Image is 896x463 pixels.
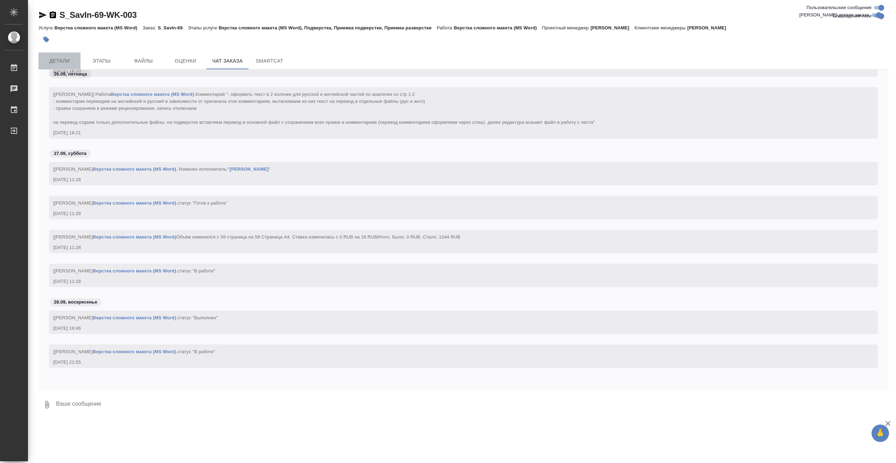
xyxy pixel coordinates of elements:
span: статус "В работе" [177,349,215,354]
div: [DATE] 18:21 [53,129,853,136]
span: [[PERSON_NAME]] Работа . [53,92,595,125]
p: Верстка сложного макета (MS Word), Подверстка, Приемка подверстки, Приемка разверстки [219,25,437,30]
button: Добавить тэг [38,32,54,47]
p: Проектный менеджер [542,25,590,30]
span: статус "Готов к работе" [177,200,227,206]
span: SmartCat [253,57,286,65]
div: [DATE] 11:28 [53,278,853,285]
span: 🙏 [874,426,886,441]
span: [[PERSON_NAME] . [53,315,218,320]
p: [PERSON_NAME] [687,25,731,30]
p: Заказ: [143,25,158,30]
p: Услуга [38,25,54,30]
a: S_SavIn-69-WK-003 [59,10,137,20]
span: [[PERSON_NAME] . Изменен исполнитель: [53,166,270,172]
p: 27.09, суббота [54,150,86,157]
p: Верстка сложного макета (MS Word) [454,25,542,30]
span: Пользовательские сообщения [806,4,871,11]
p: Этапы услуги [188,25,219,30]
span: Чат заказа [211,57,244,65]
span: [[PERSON_NAME] . [53,268,215,273]
span: Оповещения-логи [833,13,871,20]
span: статус "Выполнен" [177,315,218,320]
span: Файлы [127,57,160,65]
p: [PERSON_NAME] [590,25,635,30]
div: [DATE] 11:28 [53,244,853,251]
p: 28.09, воскресенье [54,299,97,306]
p: Клиентские менеджеры [635,25,687,30]
div: [DATE] 21:55 [53,359,853,366]
span: Итого. Было: 0 RUB. Стало: 1044 RUB [377,234,460,240]
a: Верстка сложного макета (MS Word) [93,315,176,320]
a: Верстка сложного макета (MS Word) [111,92,194,97]
a: Верстка сложного макета (MS Word) [93,166,176,172]
div: [DATE] 11:28 [53,210,853,217]
button: Скопировать ссылку для ЯМессенджера [38,11,47,19]
a: [PERSON_NAME] [230,166,268,172]
span: [[PERSON_NAME] . [53,200,227,206]
p: 26.09, пятница [54,71,87,78]
p: S_SavIn-69 [158,25,188,30]
div: [DATE] 11:28 [53,176,853,183]
p: Верстка сложного макета (MS Word) [54,25,142,30]
span: Детали [43,57,76,65]
a: Верстка сложного макета (MS Word) [93,268,176,273]
a: Верстка сложного макета (MS Word) [93,349,176,354]
span: " " [228,166,270,172]
button: 🙏 [871,425,889,442]
span: [[PERSON_NAME] . [53,349,215,354]
p: Работа [437,25,454,30]
a: Верстка сложного макета (MS Word) [93,234,176,240]
span: статус "В работе" [177,268,215,273]
div: [DATE] 19:46 [53,325,853,332]
span: [[PERSON_NAME] Объём изменился c 58 страница на 58 Страница А4. Ставка изменилась c 0 RUB на 18 RUB [53,234,460,240]
span: [PERSON_NAME] детали заказа [799,12,869,19]
span: Комментарий "- оформить текст в 2 колонки для русской и английской частей по аналогии со стр 1-2 ... [53,92,595,125]
span: Этапы [85,57,118,65]
a: Верстка сложного макета (MS Word) [93,200,176,206]
button: Скопировать ссылку [49,11,57,19]
span: Оценки [169,57,202,65]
